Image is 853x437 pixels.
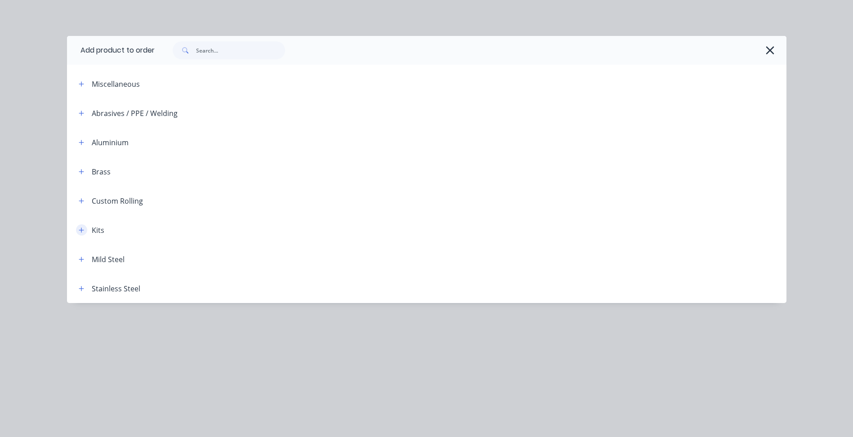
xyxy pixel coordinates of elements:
[92,225,104,236] div: Kits
[92,283,140,294] div: Stainless Steel
[92,166,111,177] div: Brass
[92,254,125,265] div: Mild Steel
[67,36,155,65] div: Add product to order
[92,196,143,206] div: Custom Rolling
[92,137,129,148] div: Aluminium
[92,79,140,89] div: Miscellaneous
[92,108,178,119] div: Abrasives / PPE / Welding
[196,41,285,59] input: Search...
